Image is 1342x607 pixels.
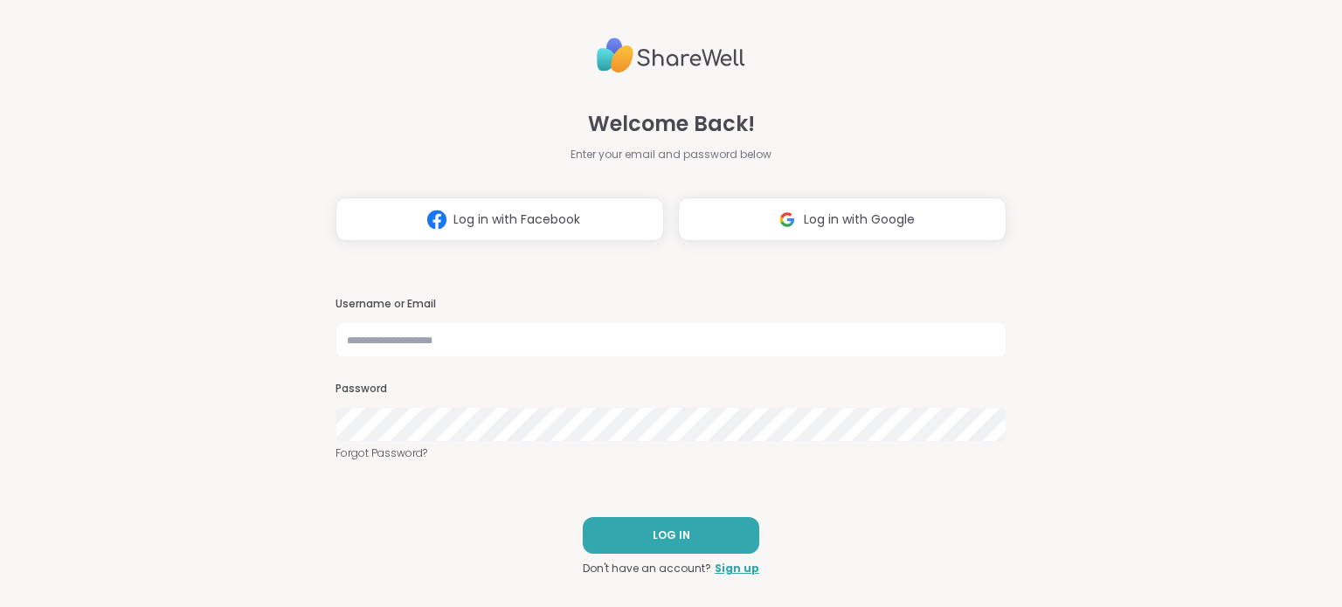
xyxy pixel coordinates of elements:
img: ShareWell Logomark [771,203,804,236]
h3: Password [335,382,1006,397]
span: Enter your email and password below [571,147,771,162]
span: Log in with Google [804,210,915,229]
a: Sign up [715,561,759,576]
img: ShareWell Logomark [420,203,453,236]
span: LOG IN [653,528,690,543]
button: LOG IN [583,517,759,554]
button: Log in with Facebook [335,197,664,241]
button: Log in with Google [678,197,1006,241]
h3: Username or Email [335,297,1006,312]
a: Forgot Password? [335,445,1006,461]
span: Welcome Back! [588,108,755,140]
span: Log in with Facebook [453,210,580,229]
img: ShareWell Logo [597,31,745,80]
span: Don't have an account? [583,561,711,576]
